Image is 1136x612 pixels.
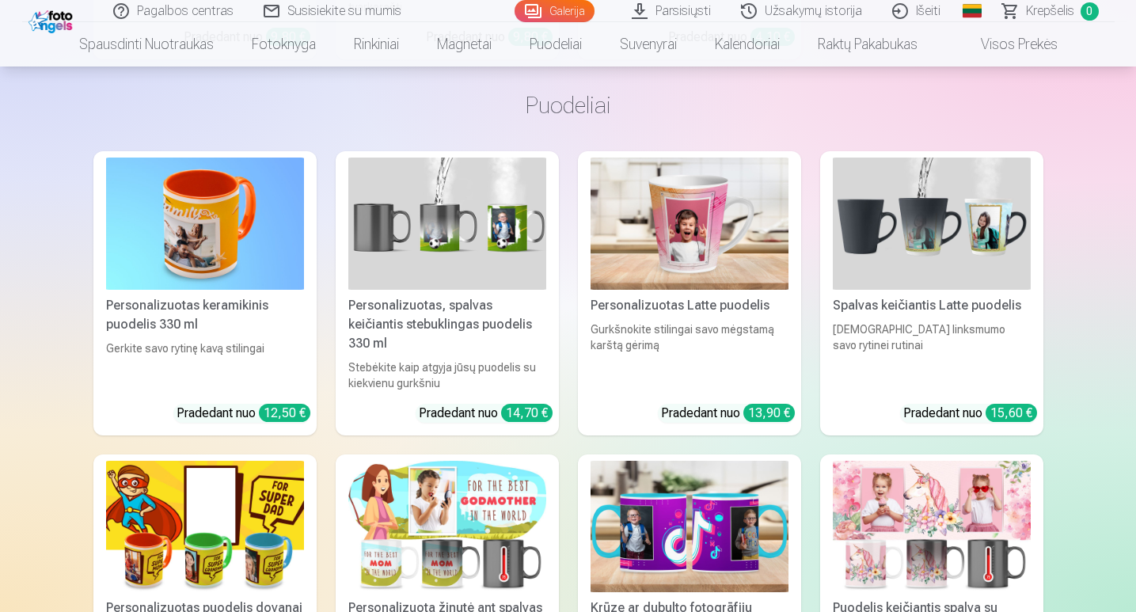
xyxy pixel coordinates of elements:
[578,151,801,435] a: Personalizuotas Latte puodelisPersonalizuotas Latte puodelisGurkšnokite stilingai savo mėgstamą k...
[601,22,696,67] a: Suvenyrai
[1081,2,1099,21] span: 0
[342,359,553,391] div: Stebėkite kaip atgyja jūsų puodelis su kiekvienu gurkšniu
[501,404,553,422] div: 14,70 €
[233,22,335,67] a: Fotoknyga
[591,461,788,593] img: Krūze ar dubulto fotogrāfiju
[100,340,310,391] div: Gerkite savo rytinę kavą stilingai
[28,6,77,33] img: /fa2
[511,22,601,67] a: Puodeliai
[696,22,799,67] a: Kalendoriai
[342,296,553,353] div: Personalizuotas, spalvas keičiantis stebuklingas puodelis 330 ml
[335,22,418,67] a: Rinkiniai
[584,296,795,315] div: Personalizuotas Latte puodelis
[336,151,559,435] a: Personalizuotas, spalvas keičiantis stebuklingas puodelis 330 mlPersonalizuotas, spalvas keičiant...
[259,404,310,422] div: 12,50 €
[937,22,1077,67] a: Visos prekės
[60,22,233,67] a: Spausdinti nuotraukas
[418,22,511,67] a: Magnetai
[106,461,304,593] img: Personalizuotas puodelis dovanai
[584,321,795,391] div: Gurkšnokite stilingai savo mėgstamą karštą gėrimą
[177,404,310,423] div: Pradedant nuo
[826,321,1037,391] div: [DEMOGRAPHIC_DATA] linksmumo savo rytinei rutinai
[661,404,795,423] div: Pradedant nuo
[419,404,553,423] div: Pradedant nuo
[106,91,1031,120] h3: Puodeliai
[820,151,1043,435] a: Spalvas keičiantis Latte puodelisSpalvas keičiantis Latte puodelis[DEMOGRAPHIC_DATA] linksmumo sa...
[1026,2,1074,21] span: Krepšelis
[106,158,304,290] img: Personalizuotas keramikinis puodelis 330 ml
[100,296,310,334] div: Personalizuotas keramikinis puodelis 330 ml
[799,22,937,67] a: Raktų pakabukas
[93,151,317,435] a: Personalizuotas keramikinis puodelis 330 ml Personalizuotas keramikinis puodelis 330 mlGerkite sa...
[826,296,1037,315] div: Spalvas keičiantis Latte puodelis
[903,404,1037,423] div: Pradedant nuo
[986,404,1037,422] div: 15,60 €
[833,158,1031,290] img: Spalvas keičiantis Latte puodelis
[591,158,788,290] img: Personalizuotas Latte puodelis
[833,461,1031,593] img: Puodelis keičiantis spalvą su dviguba nuotrauka
[348,461,546,593] img: Personalizuota žinutė ant spalvas keičiančio puodelio
[348,158,546,290] img: Personalizuotas, spalvas keičiantis stebuklingas puodelis 330 ml
[743,404,795,422] div: 13,90 €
